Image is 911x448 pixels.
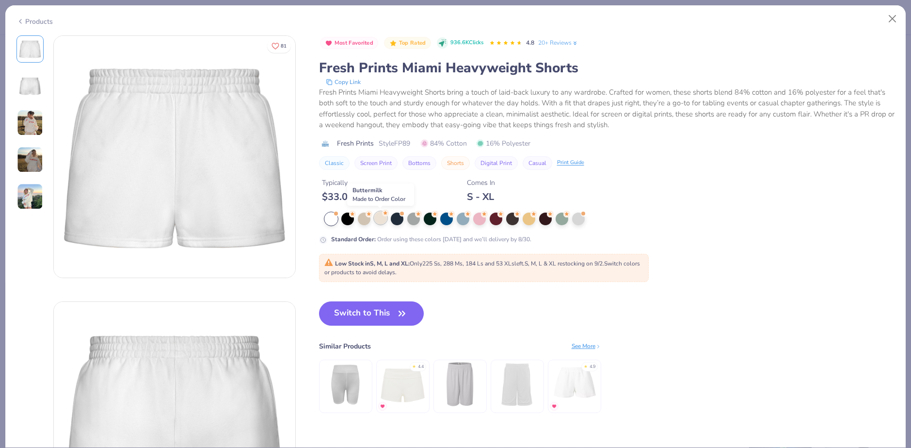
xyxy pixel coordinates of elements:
button: Screen Print [354,156,398,170]
button: Digital Print [475,156,518,170]
img: Fresh Prints Terry Shorts [551,361,597,407]
div: 4.9 [590,364,595,370]
img: brand logo [319,140,332,148]
a: 20+ Reviews [538,38,578,47]
button: Badge Button [320,37,379,50]
img: Badger Pro Mesh 9" Shorts with Pockets [494,361,540,407]
span: Only 225 Ss, 288 Ms, 184 Ls and 53 XLs left. S, M, L & XL restocking on 9/2. Switch colors or pro... [324,260,640,276]
div: Fresh Prints Miami Heavyweight Shorts [319,59,895,77]
button: Like [267,39,291,53]
span: Style FP89 [379,138,410,149]
button: Shorts [441,156,470,170]
img: Most Favorited sort [325,39,333,47]
div: Similar Products [319,341,371,351]
div: ★ [412,364,416,367]
img: User generated content [17,183,43,210]
button: Bottoms [402,156,436,170]
span: Top Rated [399,40,426,46]
img: Top Rated sort [389,39,397,47]
span: 81 [281,44,287,49]
img: Fresh Prints Beverly Ribbed Biker shorts [322,361,368,407]
div: $ 33.00 - $ 41.00 [322,191,401,203]
div: 4.4 [418,364,424,370]
button: Switch to This [319,301,424,326]
span: Most Favorited [335,40,373,46]
img: Fresh Prints Lindsey Fold-over Lounge Shorts [380,361,426,407]
img: User generated content [17,110,43,136]
img: User generated content [17,147,43,173]
span: 936.6K Clicks [450,39,483,47]
div: 4.8 Stars [489,35,522,51]
div: Fresh Prints Miami Heavyweight Shorts bring a touch of laid-back luxury to any wardrobe. Crafted ... [319,87,895,131]
img: Badger B-Core 9" Shorts [437,361,483,407]
div: Buttermilk [347,183,414,206]
img: Back [18,74,42,98]
img: MostFav.gif [380,403,385,409]
div: Typically [322,178,401,188]
div: ★ [584,364,588,367]
button: Badge Button [384,37,431,50]
span: 16% Polyester [477,138,530,149]
span: 4.8 [526,39,534,47]
div: Order using these colors [DATE] and we’ll delivery by 8/30. [331,235,531,244]
button: Close [883,10,902,28]
strong: Low Stock in S, M, L and XL : [335,260,410,267]
span: Made to Order Color [352,195,405,203]
div: See More [572,342,601,350]
span: 84% Cotton [421,138,467,149]
img: MostFav.gif [551,403,557,409]
div: S - XL [467,191,495,203]
button: Classic [319,156,350,170]
button: Casual [523,156,552,170]
button: copy to clipboard [323,77,364,87]
img: Front [18,37,42,61]
strong: Standard Order : [331,235,376,243]
span: Fresh Prints [337,138,374,149]
div: Products [16,17,53,27]
div: Comes In [467,178,495,188]
div: Print Guide [557,159,584,167]
img: Front [54,36,295,278]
